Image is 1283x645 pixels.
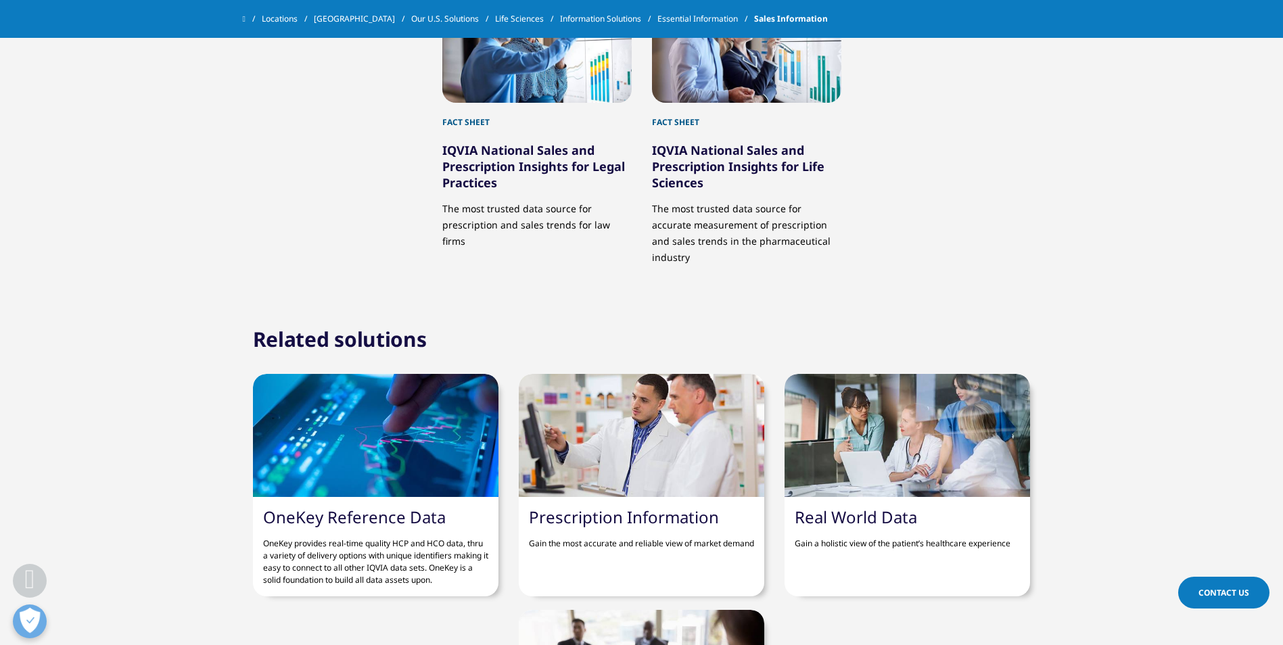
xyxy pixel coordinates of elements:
p: OneKey provides real-time quality HCP and HCO data, thru a variety of delivery options with uniqu... [263,527,488,586]
a: Real World Data [795,506,917,528]
a: Our U.S. Solutions [411,7,495,31]
p: The most trusted data source for accurate measurement of prescription and sales trends in the pha... [652,191,841,266]
div: Fact Sheet [652,103,841,128]
p: Gain a holistic view of the patient’s healthcare experience [795,527,1020,550]
p: Gain the most accurate and reliable view of market demand [529,527,754,550]
a: Prescription Information [529,506,719,528]
button: Open Preferences [13,604,47,638]
span: Sales Information [754,7,828,31]
h2: Related solutions [253,326,427,353]
a: Locations [262,7,314,31]
a: OneKey Reference Data [263,506,446,528]
a: IQVIA National Sales and Prescription Insights for Legal Practices [442,142,625,191]
a: IQVIA National Sales and Prescription Insights for Life Sciences [652,142,824,191]
span: Contact Us [1198,587,1249,598]
a: [GEOGRAPHIC_DATA] [314,7,411,31]
a: Essential Information [657,7,754,31]
div: Fact Sheet [442,103,632,128]
a: Information Solutions [560,7,657,31]
a: Life Sciences [495,7,560,31]
p: The most trusted data source for prescription and sales trends for law firms [442,191,632,249]
a: Contact Us [1178,577,1269,608]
